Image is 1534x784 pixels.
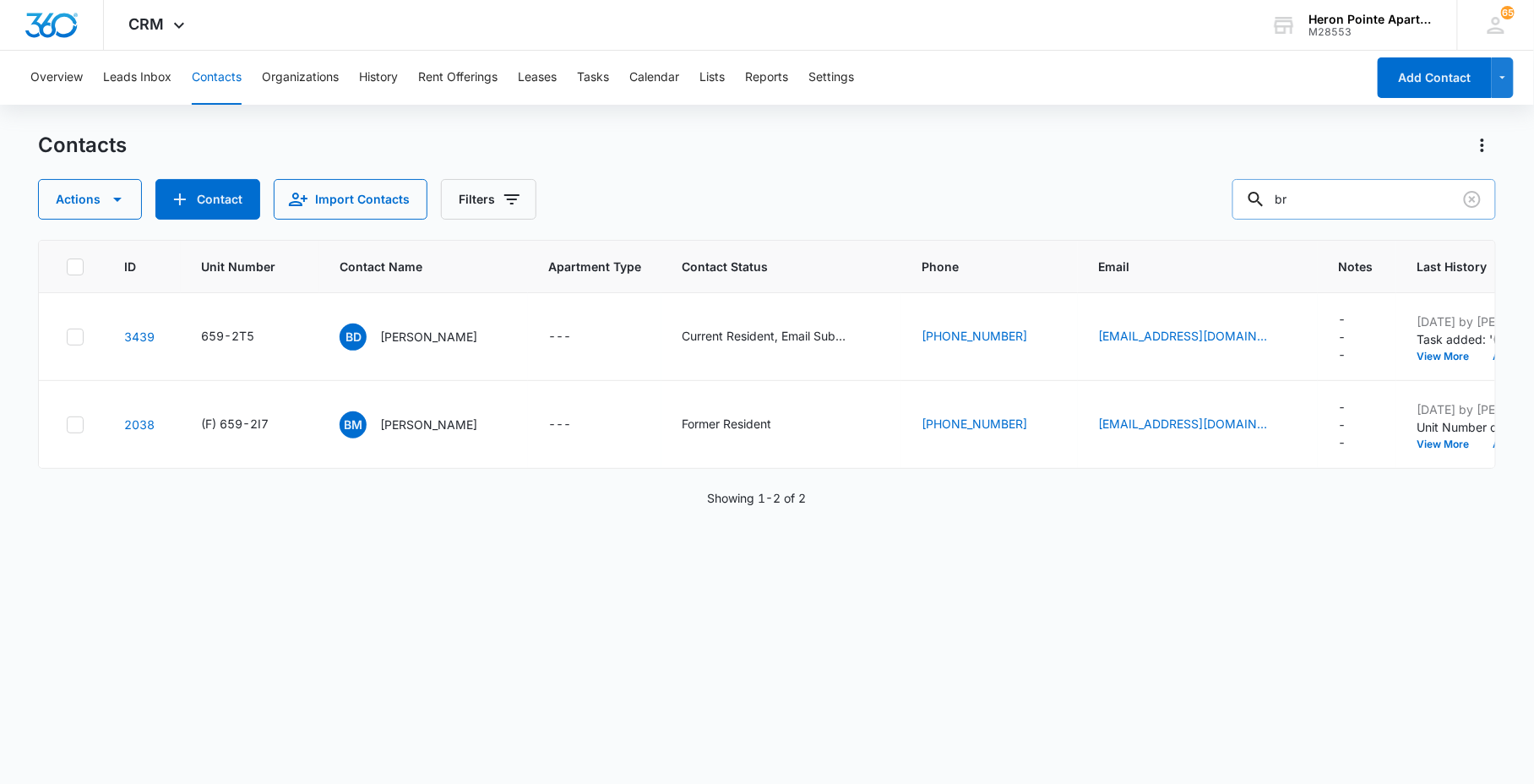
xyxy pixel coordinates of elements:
[682,327,881,347] div: Contact Status - Current Resident, Email Subscriber - Select to Edit Field
[340,324,508,351] div: Contact Name - Brett Dexter - Select to Edit Field
[922,327,1027,345] a: [PHONE_NUMBER]
[577,51,609,105] button: Tasks
[548,327,571,347] div: ---
[548,327,601,347] div: Apartment Type - - Select to Edit Field
[1098,258,1273,275] span: Email
[548,258,641,275] span: Apartment Type
[262,51,339,105] button: Organizations
[922,415,1058,435] div: Phone - (970) 333-6232 - Select to Edit Field
[340,411,508,438] div: Contact Name - Brett Masayesva - Select to Edit Field
[1338,310,1376,363] div: Notes - - Select to Edit Field
[1098,327,1267,345] a: [EMAIL_ADDRESS][DOMAIN_NAME]
[922,327,1058,347] div: Phone - (781) 640-2559 - Select to Edit Field
[682,415,802,435] div: Contact Status - Former Resident - Select to Edit Field
[1309,26,1433,38] div: account id
[38,179,142,220] button: Actions
[518,51,557,105] button: Leases
[103,51,171,105] button: Leads Inbox
[1501,6,1515,19] div: notifications count
[922,258,1033,275] span: Phone
[1378,57,1492,98] button: Add Contact
[201,327,254,345] div: 659-2T5
[380,328,477,346] p: [PERSON_NAME]
[629,51,679,105] button: Calendar
[1098,327,1297,347] div: Email - bdexter781@gmail.com - Select to Edit Field
[340,258,483,275] span: Contact Name
[922,415,1027,433] a: [PHONE_NUMBER]
[155,179,260,220] button: Add Contact
[340,324,367,351] span: BD
[1098,415,1267,433] a: [EMAIL_ADDRESS][DOMAIN_NAME]
[1098,415,1297,435] div: Email - drbrettgm@yahoo.com - Select to Edit Field
[124,329,155,344] a: Navigate to contact details page for Brett Dexter
[1338,398,1346,451] div: ---
[682,327,851,345] div: Current Resident, Email Subscriber
[380,416,477,433] p: [PERSON_NAME]
[1338,310,1346,363] div: ---
[1417,351,1481,362] button: View More
[192,51,242,105] button: Contacts
[548,415,601,435] div: Apartment Type - - Select to Edit Field
[340,411,367,438] span: BM
[129,15,165,33] span: CRM
[745,51,788,105] button: Reports
[808,51,854,105] button: Settings
[418,51,498,105] button: Rent Offerings
[1309,13,1433,26] div: account name
[201,415,269,433] div: (F) 659-2I7
[708,489,807,507] p: Showing 1-2 of 2
[1338,398,1376,451] div: Notes - - Select to Edit Field
[1417,439,1481,449] button: View More
[274,179,427,220] button: Import Contacts
[201,327,285,347] div: Unit Number - 659-2T5 - Select to Edit Field
[124,258,136,275] span: ID
[38,133,127,158] h1: Contacts
[1459,186,1486,213] button: Clear
[699,51,725,105] button: Lists
[1232,179,1496,220] input: Search Contacts
[548,415,571,435] div: ---
[124,417,155,432] a: Navigate to contact details page for Brett Masayesva
[682,258,857,275] span: Contact Status
[201,258,299,275] span: Unit Number
[1501,6,1515,19] span: 65
[682,415,771,433] div: Former Resident
[1338,258,1376,275] span: Notes
[201,415,299,435] div: Unit Number - (F) 659-2I7 - Select to Edit Field
[359,51,398,105] button: History
[30,51,83,105] button: Overview
[441,179,536,220] button: Filters
[1469,132,1496,159] button: Actions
